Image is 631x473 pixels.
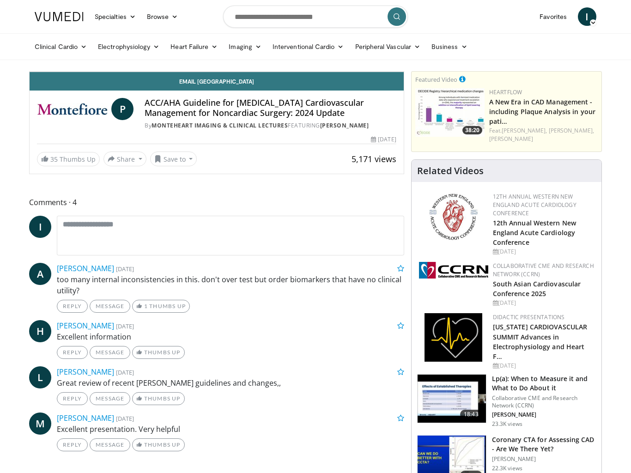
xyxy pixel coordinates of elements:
span: 18:43 [460,410,482,419]
p: too many internal inconsistencies in this. don't over test but order biomarkers that have no clin... [57,274,404,296]
a: Heartflow [489,88,522,96]
a: 12th Annual Western New England Acute Cardiology Conference [493,218,576,247]
a: A New Era in CAD Management - including Plaque Analysis in your pati… [489,97,595,126]
p: Excellent presentation. Very helpful [57,424,404,435]
a: MonteHeart Imaging & Clinical Lectures [152,121,288,129]
img: VuMedi Logo [35,12,84,21]
h4: ACC/AHA Guideline for [MEDICAL_DATA] Cardiovascular Management for Noncardiac Surgery: 2024 Update [145,98,396,118]
a: Message [90,346,130,359]
small: [DATE] [116,414,134,423]
a: Email [GEOGRAPHIC_DATA] [30,72,404,91]
a: P [111,98,133,120]
a: Reply [57,438,88,451]
a: Message [90,392,130,405]
p: [PERSON_NAME] [492,455,596,463]
a: I [578,7,596,26]
img: 0954f259-7907-4053-a817-32a96463ecc8.png.150x105_q85_autocrop_double_scale_upscale_version-0.2.png [428,193,479,241]
small: [DATE] [116,322,134,330]
a: Message [90,300,130,313]
a: [PERSON_NAME] [57,367,114,377]
p: Great review of recent [PERSON_NAME] guidelines and changes,, [57,377,404,388]
a: Clinical Cardio [29,37,92,56]
a: 38:20 [415,88,485,137]
h4: Related Videos [417,165,484,176]
a: [PERSON_NAME] [489,135,533,143]
a: 18:43 Lp(a): When to Measure it and What to Do About it Collaborative CME and Research Network (C... [417,374,596,428]
span: 35 [50,155,58,164]
a: Favorites [534,7,572,26]
span: 1 [144,303,148,309]
span: Comments 4 [29,196,404,208]
a: [PERSON_NAME], [502,127,547,134]
div: [DATE] [493,362,594,370]
a: [PERSON_NAME] [320,121,369,129]
input: Search topics, interventions [223,6,408,28]
img: MonteHeart Imaging & Clinical Lectures [37,98,108,120]
a: Thumbs Up [132,346,184,359]
a: [US_STATE] CARDIOVASCULAR SUMMIT Advances in Electrophysiology and Heart F… [493,322,588,360]
a: Reply [57,346,88,359]
a: Browse [141,7,184,26]
button: Share [103,152,146,166]
a: Peripheral Vascular [350,37,426,56]
a: Collaborative CME and Research Network (CCRN) [493,262,594,278]
a: L [29,366,51,388]
h3: Coronary CTA for Assessing CAD - Are We There Yet? [492,435,596,454]
a: 1 Thumbs Up [132,300,190,313]
small: [DATE] [116,265,134,273]
a: Heart Failure [165,37,223,56]
a: [PERSON_NAME] [57,263,114,273]
div: Feat. [489,127,598,143]
div: By FEATURING [145,121,396,130]
a: South Asian Cardiovascular Conference 2025 [493,279,581,298]
a: Message [90,438,130,451]
div: [DATE] [493,248,594,256]
a: 12th Annual Western New England Acute Cardiology Conference [493,193,576,217]
p: Collaborative CME and Research Network (CCRN) [492,394,596,409]
h3: Lp(a): When to Measure it and What to Do About it [492,374,596,393]
img: 7a20132b-96bf-405a-bedd-783937203c38.150x105_q85_crop-smart_upscale.jpg [418,375,486,423]
div: [DATE] [493,299,594,307]
div: [DATE] [371,135,396,144]
p: 23.3K views [492,420,522,428]
a: Thumbs Up [132,392,184,405]
a: M [29,412,51,435]
a: H [29,320,51,342]
img: 738d0e2d-290f-4d89-8861-908fb8b721dc.150x105_q85_crop-smart_upscale.jpg [415,88,485,137]
p: Excellent information [57,331,404,342]
img: 1860aa7a-ba06-47e3-81a4-3dc728c2b4cf.png.150x105_q85_autocrop_double_scale_upscale_version-0.2.png [425,313,482,362]
a: [PERSON_NAME] [57,413,114,423]
a: [PERSON_NAME] [57,321,114,331]
a: Reply [57,300,88,313]
a: Imaging [223,37,267,56]
small: [DATE] [116,368,134,376]
small: Featured Video [415,75,457,84]
div: Didactic Presentations [493,313,594,321]
a: Interventional Cardio [267,37,350,56]
a: [PERSON_NAME], [549,127,594,134]
a: A [29,263,51,285]
a: Thumbs Up [132,438,184,451]
a: Electrophysiology [92,37,165,56]
a: Specialties [89,7,141,26]
span: 38:20 [462,126,482,134]
a: Business [426,37,473,56]
a: 35 Thumbs Up [37,152,100,166]
a: Reply [57,392,88,405]
p: 22.3K views [492,465,522,472]
a: I [29,216,51,238]
img: a04ee3ba-8487-4636-b0fb-5e8d268f3737.png.150x105_q85_autocrop_double_scale_upscale_version-0.2.png [419,262,488,279]
span: 5,171 views [352,153,396,164]
p: [PERSON_NAME] [492,411,596,418]
button: Save to [150,152,197,166]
